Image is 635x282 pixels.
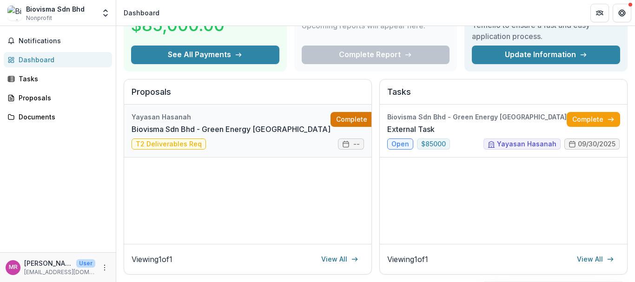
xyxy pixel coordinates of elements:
div: Dashboard [124,8,159,18]
p: [EMAIL_ADDRESS][DOMAIN_NAME] [24,268,95,276]
a: View All [316,252,364,267]
span: Notifications [19,37,108,45]
a: External Task [387,124,435,135]
div: Dashboard [19,55,105,65]
div: Biovisma Sdn Bhd [26,4,85,14]
nav: breadcrumb [120,6,163,20]
a: Biovisma Sdn Bhd - Green Energy [GEOGRAPHIC_DATA] [132,124,331,135]
button: Partners [590,4,609,22]
button: See All Payments [131,46,279,64]
div: Tasks [19,74,105,84]
a: Dashboard [4,52,112,67]
button: Open entity switcher [99,4,112,22]
a: Complete [331,112,384,127]
a: Tasks [4,71,112,86]
a: Documents [4,109,112,125]
button: More [99,262,110,273]
a: Update Information [472,46,620,64]
p: Viewing 1 of 1 [387,254,428,265]
a: View All [571,252,620,267]
div: Proposals [19,93,105,103]
p: Viewing 1 of 1 [132,254,172,265]
a: Complete [567,112,620,127]
a: Proposals [4,90,112,105]
h2: Tasks [387,87,620,105]
span: Nonprofit [26,14,52,22]
p: User [76,259,95,268]
h2: Proposals [132,87,364,105]
button: Get Help [613,4,631,22]
div: MUHAMMAD ASWAD BIN ABD RASHID [9,264,18,270]
p: [PERSON_NAME] BIN ABD [PERSON_NAME] [24,258,73,268]
img: Biovisma Sdn Bhd [7,6,22,20]
div: Documents [19,112,105,122]
button: Notifications [4,33,112,48]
